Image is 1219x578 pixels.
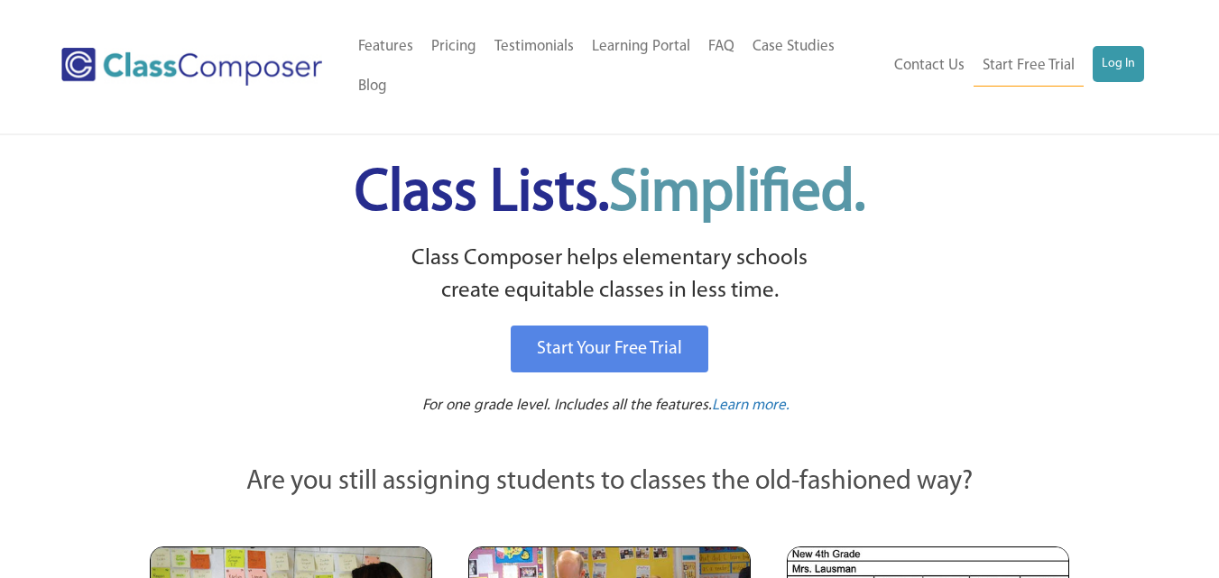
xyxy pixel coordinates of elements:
a: FAQ [699,27,743,67]
a: Learning Portal [583,27,699,67]
span: Start Your Free Trial [537,340,682,358]
a: Contact Us [885,46,974,86]
a: Pricing [422,27,485,67]
p: Are you still assigning students to classes the old-fashioned way? [150,463,1070,502]
a: Start Free Trial [974,46,1084,87]
nav: Header Menu [349,27,884,106]
a: Blog [349,67,396,106]
a: Testimonials [485,27,583,67]
a: Log In [1093,46,1144,82]
span: Class Lists. [355,165,865,224]
nav: Header Menu [883,46,1144,87]
a: Start Your Free Trial [511,326,708,372]
p: Class Composer helps elementary schools create equitable classes in less time. [147,243,1073,308]
a: Features [349,27,422,67]
span: Learn more. [712,398,790,413]
span: Simplified. [609,165,865,224]
span: For one grade level. Includes all the features. [422,398,712,413]
img: Class Composer [61,48,322,86]
a: Learn more. [712,395,790,417]
a: Case Studies [743,27,844,67]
